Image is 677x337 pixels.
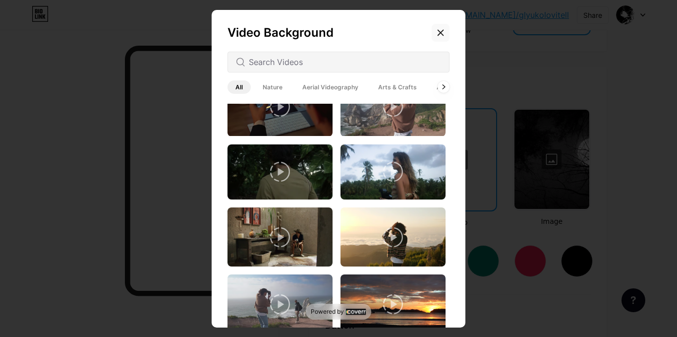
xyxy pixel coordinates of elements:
[227,25,334,40] span: Video Background
[227,80,251,94] span: All
[294,80,366,94] span: Aerial Videography
[249,56,441,68] input: Search Videos
[370,80,425,94] span: Arts & Crafts
[429,80,481,94] span: Architecture
[255,80,290,94] span: Nature
[311,308,344,316] span: Powered by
